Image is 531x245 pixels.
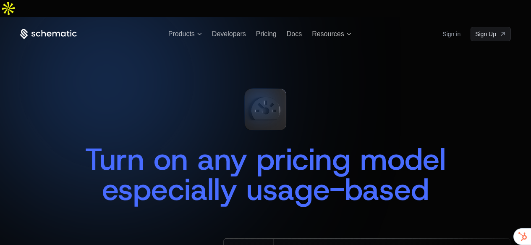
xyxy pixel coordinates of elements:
[85,139,455,210] span: Turn on any pricing model especially usage-based
[212,30,246,37] a: Developers
[287,30,302,37] a: Docs
[475,30,496,38] span: Sign Up
[256,30,277,37] a: Pricing
[312,30,344,38] span: Resources
[471,27,511,41] a: [object Object]
[442,27,460,41] a: Sign in
[168,30,195,38] span: Products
